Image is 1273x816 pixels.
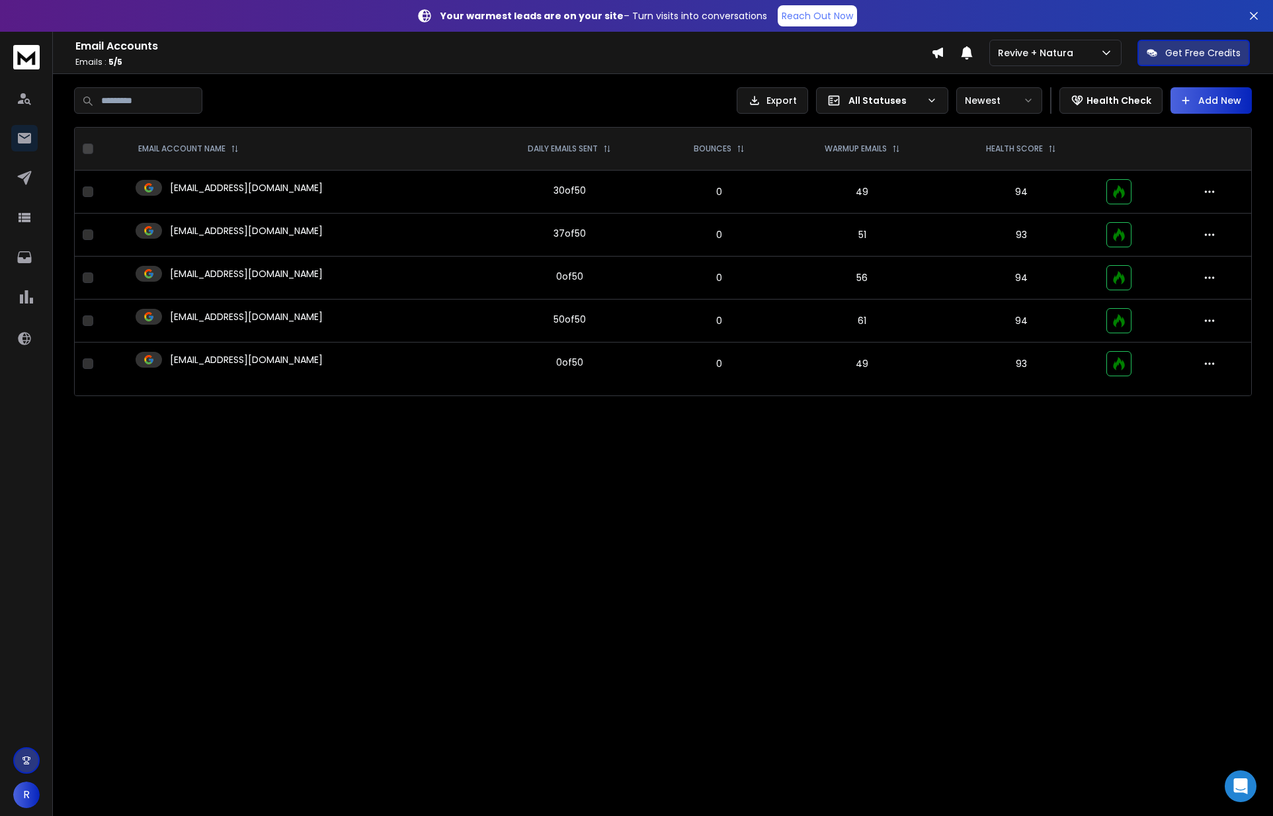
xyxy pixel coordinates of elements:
span: 5 / 5 [108,56,122,67]
p: Reach Out Now [782,9,853,22]
td: 94 [944,300,1098,343]
div: EMAIL ACCOUNT NAME [138,143,239,154]
p: – Turn visits into conversations [440,9,767,22]
p: BOUNCES [694,143,731,154]
div: 30 of 50 [554,184,586,197]
p: Emails : [75,57,931,67]
td: 49 [780,343,944,386]
p: All Statuses [848,94,921,107]
td: 61 [780,300,944,343]
p: 0 [666,314,772,327]
p: Get Free Credits [1165,46,1241,60]
td: 94 [944,257,1098,300]
button: Health Check [1059,87,1163,114]
strong: Your warmest leads are on your site [440,9,624,22]
p: HEALTH SCORE [986,143,1043,154]
button: Export [737,87,808,114]
div: 0 of 50 [556,356,583,369]
div: 50 of 50 [554,313,586,326]
button: R [13,782,40,808]
p: Health Check [1087,94,1151,107]
p: [EMAIL_ADDRESS][DOMAIN_NAME] [170,310,323,323]
p: [EMAIL_ADDRESS][DOMAIN_NAME] [170,267,323,280]
td: 93 [944,343,1098,386]
button: Get Free Credits [1137,40,1250,66]
td: 94 [944,171,1098,214]
p: 0 [666,228,772,241]
td: 56 [780,257,944,300]
td: 51 [780,214,944,257]
td: 93 [944,214,1098,257]
button: Add New [1170,87,1252,114]
p: WARMUP EMAILS [825,143,887,154]
td: 49 [780,171,944,214]
p: 0 [666,271,772,284]
a: Reach Out Now [778,5,857,26]
h1: Email Accounts [75,38,931,54]
p: [EMAIL_ADDRESS][DOMAIN_NAME] [170,181,323,194]
p: Revive + Natura [998,46,1079,60]
img: logo [13,45,40,69]
p: 0 [666,357,772,370]
p: [EMAIL_ADDRESS][DOMAIN_NAME] [170,224,323,237]
button: Newest [956,87,1042,114]
div: Open Intercom Messenger [1225,770,1256,802]
p: [EMAIL_ADDRESS][DOMAIN_NAME] [170,353,323,366]
div: 0 of 50 [556,270,583,283]
div: 37 of 50 [554,227,586,240]
p: 0 [666,185,772,198]
p: DAILY EMAILS SENT [528,143,598,154]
